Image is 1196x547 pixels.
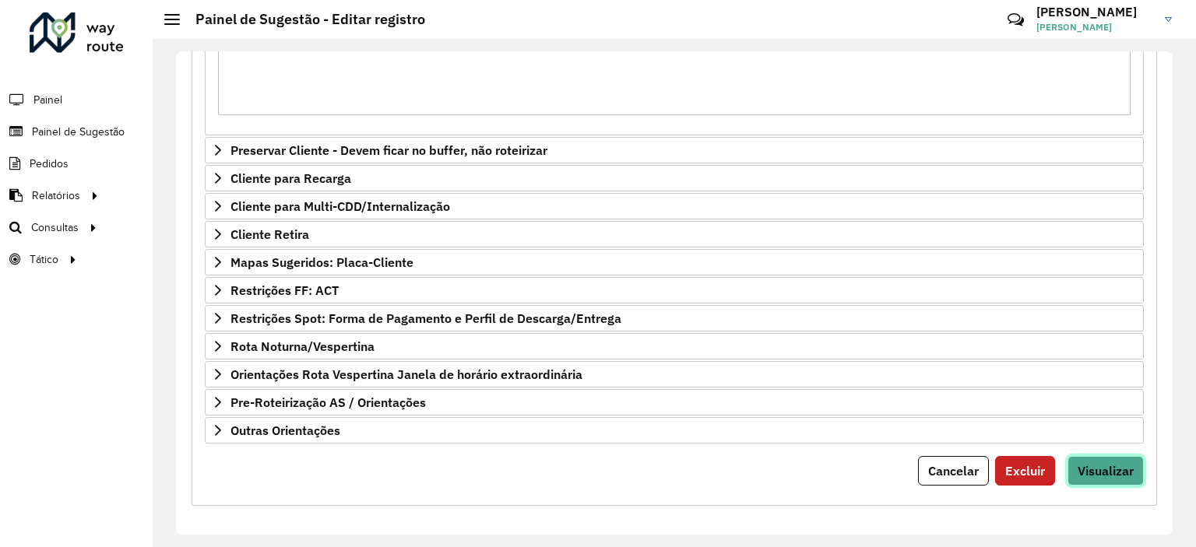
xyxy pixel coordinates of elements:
span: Visualizar [1078,463,1134,479]
span: Pedidos [30,156,69,172]
a: Rota Noturna/Vespertina [205,333,1144,359]
span: [PERSON_NAME] [1036,20,1153,34]
button: Visualizar [1068,456,1144,486]
span: Preservar Cliente - Devem ficar no buffer, não roteirizar [230,144,547,156]
span: Restrições Spot: Forma de Pagamento e Perfil de Descarga/Entrega [230,312,621,324]
span: Orientações Rota Vespertina Janela de horário extraordinária [230,368,582,380]
span: Pre-Roteirização AS / Orientações [230,396,426,408]
h3: [PERSON_NAME] [1036,5,1153,19]
a: Orientações Rota Vespertina Janela de horário extraordinária [205,361,1144,387]
span: Cliente para Multi-CDD/Internalização [230,200,450,212]
a: Restrições FF: ACT [205,277,1144,303]
button: Excluir [995,456,1055,486]
button: Cancelar [918,456,989,486]
a: Contato Rápido [999,3,1032,37]
span: Cancelar [928,463,979,479]
a: Preservar Cliente - Devem ficar no buffer, não roteirizar [205,137,1144,163]
a: Outras Orientações [205,417,1144,444]
a: Mapas Sugeridos: Placa-Cliente [205,249,1144,275]
span: Cliente para Recarga [230,172,351,184]
span: Painel [33,92,62,108]
span: Tático [30,251,58,268]
span: Excluir [1005,463,1045,479]
span: Restrições FF: ACT [230,284,339,296]
span: Painel de Sugestão [32,124,125,140]
span: Consultas [31,219,79,236]
h2: Painel de Sugestão - Editar registro [180,11,425,28]
a: Pre-Roteirização AS / Orientações [205,389,1144,416]
span: Relatórios [32,188,80,204]
span: Rota Noturna/Vespertina [230,340,375,352]
span: Outras Orientações [230,424,340,437]
a: Cliente para Recarga [205,165,1144,191]
a: Cliente para Multi-CDD/Internalização [205,193,1144,219]
span: Mapas Sugeridos: Placa-Cliente [230,256,413,268]
a: Restrições Spot: Forma de Pagamento e Perfil de Descarga/Entrega [205,305,1144,331]
span: Cliente Retira [230,228,309,240]
a: Cliente Retira [205,221,1144,247]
